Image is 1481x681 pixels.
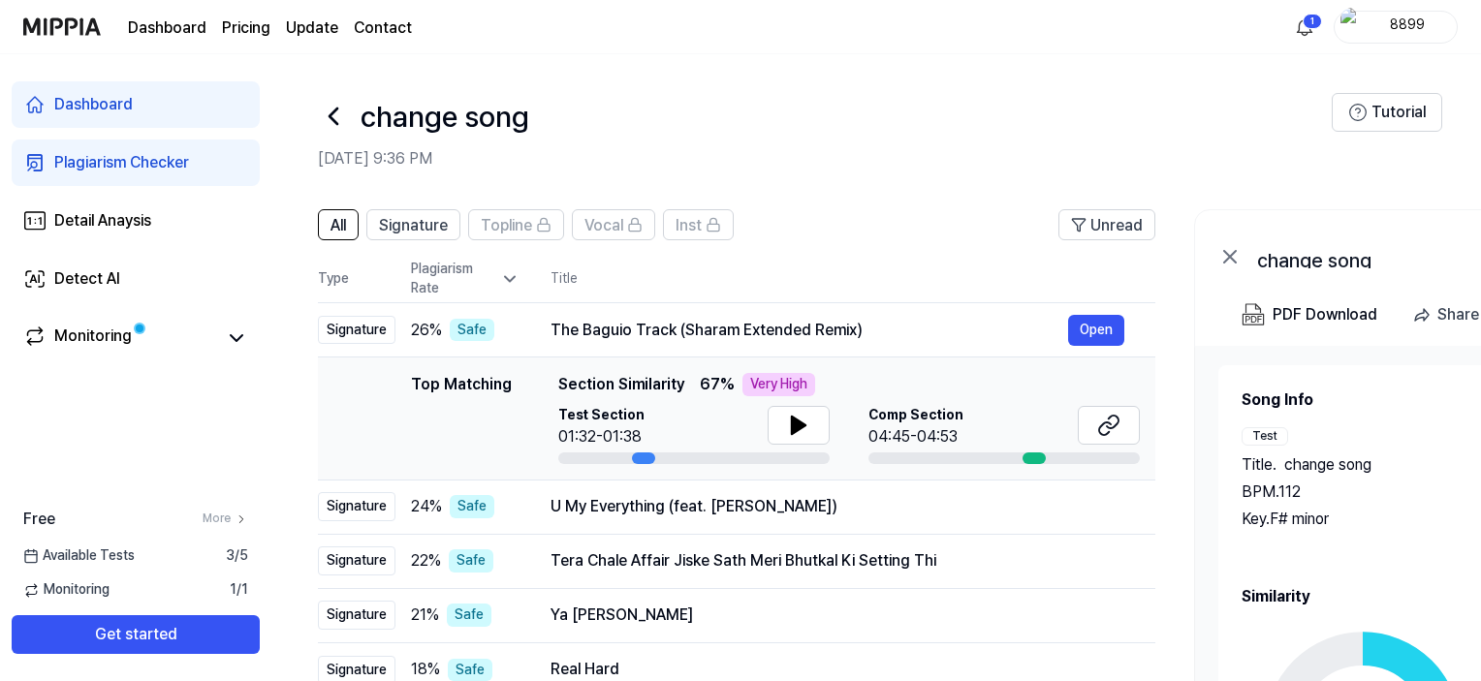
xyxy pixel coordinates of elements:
div: Very High [742,373,815,396]
button: Unread [1058,209,1155,240]
button: Signature [366,209,460,240]
div: Safe [447,604,491,627]
span: Title . [1242,453,1276,477]
span: Section Similarity [558,373,684,396]
span: 67 % [700,373,735,396]
div: Test [1242,427,1288,446]
div: 04:45-04:53 [868,425,963,449]
img: 알림 [1293,15,1316,39]
div: Signature [318,546,395,575]
button: Tutorial [1332,93,1442,132]
button: Get started [12,615,260,654]
button: Open [1068,315,1124,346]
div: U My Everything (feat. [PERSON_NAME]) [551,495,1124,518]
div: 01:32-01:38 [558,425,645,449]
div: Safe [450,495,494,518]
h2: [DATE] 9:36 PM [318,147,1332,170]
span: 18 % [411,658,440,681]
button: 알림1 [1289,12,1320,43]
a: Pricing [222,16,270,40]
span: Comp Section [868,406,963,425]
th: Title [551,256,1155,302]
div: Real Hard [551,658,1124,681]
span: Available Tests [23,546,135,566]
button: Vocal [572,209,655,240]
span: Inst [676,214,702,237]
span: 3 / 5 [226,546,248,566]
a: Monitoring [23,325,217,352]
div: Dashboard [54,93,133,116]
div: PDF Download [1273,302,1377,327]
span: 1 / 1 [230,580,248,600]
div: Plagiarism Checker [54,151,189,174]
a: Update [286,16,338,40]
div: Ya [PERSON_NAME] [551,604,1124,627]
div: Share [1437,302,1479,327]
div: Top Matching [411,373,512,464]
button: profile8899 [1334,11,1458,44]
div: Safe [449,549,493,573]
span: 24 % [411,495,442,518]
div: The Baguio Track (Sharam Extended Remix) [551,319,1068,342]
div: Signature [318,316,395,345]
button: All [318,209,359,240]
img: profile [1340,8,1364,46]
a: Dashboard [12,81,260,128]
a: More [203,511,248,527]
span: Test Section [558,406,645,425]
div: Monitoring [54,325,132,352]
div: Detail Anaysis [54,209,151,232]
div: Signature [318,492,395,521]
a: Contact [354,16,412,40]
button: PDF Download [1238,295,1381,334]
div: Safe [450,319,494,342]
span: All [331,214,346,237]
a: Detail Anaysis [12,198,260,244]
button: Topline [468,209,564,240]
img: PDF Download [1242,303,1265,326]
a: Detect AI [12,256,260,302]
span: change song [1284,453,1371,477]
span: 21 % [411,604,439,627]
a: Dashboard [128,16,206,40]
a: Plagiarism Checker [12,139,260,186]
button: Inst [663,209,734,240]
span: Signature [379,214,448,237]
div: Tera Chale Affair Jiske Sath Meri Bhutkal Ki Setting Thi [551,549,1124,573]
span: Free [23,508,55,531]
span: 26 % [411,319,442,342]
span: Monitoring [23,580,110,600]
span: Topline [481,214,532,237]
span: Unread [1090,214,1143,237]
h1: change song [361,96,529,137]
th: Type [318,256,395,303]
div: Detect AI [54,267,120,291]
span: Vocal [584,214,623,237]
span: 22 % [411,549,441,573]
div: 1 [1303,14,1322,29]
div: 8899 [1370,15,1445,37]
div: Signature [318,601,395,630]
div: Plagiarism Rate [411,260,520,297]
